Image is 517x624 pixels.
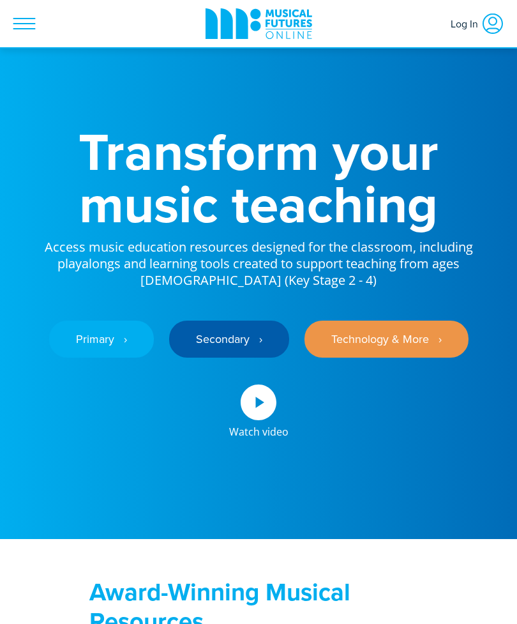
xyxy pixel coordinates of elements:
[229,420,288,437] div: Watch video
[13,230,504,289] p: Access music education resources designed for the classroom, including playalongs and learning to...
[49,321,154,358] a: Primary ‎‏‏‎ ‎ ›
[13,125,504,230] h1: Transform your music teaching
[304,321,468,358] a: Technology & More ‎‏‏‎ ‎ ›
[444,6,511,42] a: Log In
[169,321,289,358] a: Secondary ‎‏‏‎ ‎ ›
[451,12,481,35] span: Log In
